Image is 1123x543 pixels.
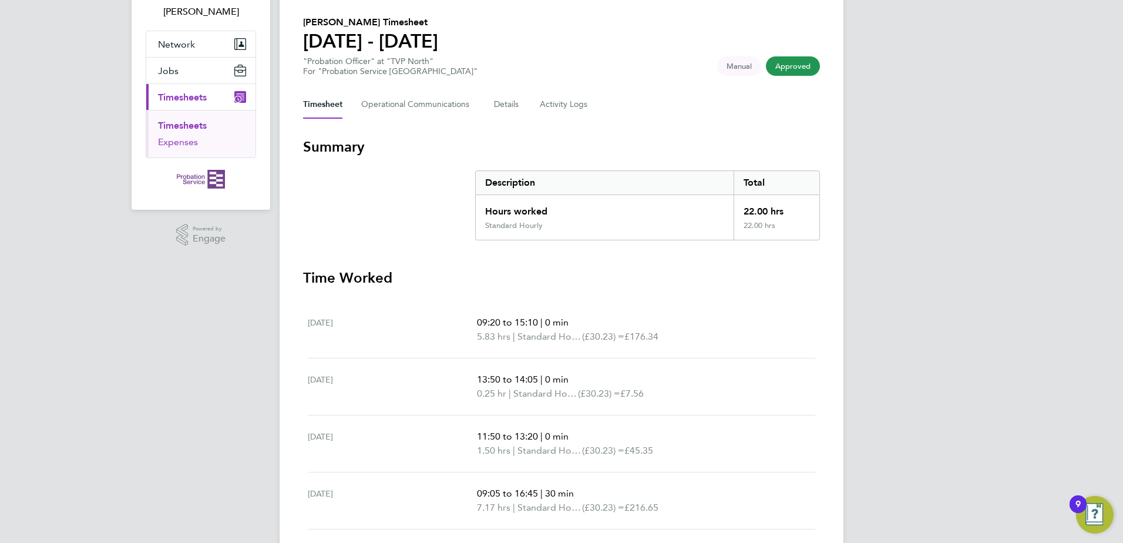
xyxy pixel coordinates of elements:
[475,170,820,240] div: Summary
[1075,504,1081,519] div: 9
[517,330,582,344] span: Standard Hourly
[624,445,653,456] span: £45.35
[513,502,515,513] span: |
[494,90,521,119] button: Details
[158,39,195,50] span: Network
[477,331,510,342] span: 5.83 hrs
[517,501,582,515] span: Standard Hourly
[476,195,734,221] div: Hours worked
[158,92,207,103] span: Timesheets
[582,445,624,456] span: (£30.23) =
[146,58,255,83] button: Jobs
[513,387,578,401] span: Standard Hourly
[476,171,734,195] div: Description
[303,269,820,287] h3: Time Worked
[540,317,543,328] span: |
[477,445,510,456] span: 1.50 hrs
[303,15,438,29] h2: [PERSON_NAME] Timesheet
[158,65,179,76] span: Jobs
[582,331,624,342] span: (£30.23) =
[303,90,342,119] button: Timesheet
[146,31,255,57] button: Network
[146,84,255,110] button: Timesheets
[1076,496,1114,534] button: Open Resource Center, 9 new notifications
[308,316,477,344] div: [DATE]
[513,331,515,342] span: |
[477,388,506,399] span: 0.25 hr
[624,331,658,342] span: £176.34
[545,374,569,385] span: 0 min
[620,388,644,399] span: £7.56
[477,374,538,385] span: 13:50 to 14:05
[540,488,543,499] span: |
[509,388,511,399] span: |
[734,195,819,221] div: 22.00 hrs
[540,374,543,385] span: |
[477,488,538,499] span: 09:05 to 16:45
[361,90,475,119] button: Operational Communications
[177,170,224,189] img: probationservice-logo-retina.png
[158,120,207,131] a: Timesheets
[193,224,226,234] span: Powered by
[545,431,569,442] span: 0 min
[303,56,478,76] div: "Probation Officer" at "TVP North"
[545,488,574,499] span: 30 min
[303,29,438,53] h1: [DATE] - [DATE]
[193,234,226,244] span: Engage
[540,431,543,442] span: |
[624,502,658,513] span: £216.65
[766,56,820,76] span: This timesheet has been approved.
[308,373,477,401] div: [DATE]
[717,56,761,76] span: This timesheet was manually created.
[146,5,256,19] span: Rebecca Barder
[477,317,538,328] span: 09:20 to 15:10
[158,136,198,148] a: Expenses
[176,224,226,246] a: Powered byEngage
[477,502,510,513] span: 7.17 hrs
[303,138,820,156] h3: Summary
[540,90,589,119] button: Activity Logs
[734,221,819,240] div: 22.00 hrs
[146,110,255,157] div: Timesheets
[308,430,477,458] div: [DATE]
[308,487,477,515] div: [DATE]
[146,170,256,189] a: Go to home page
[734,171,819,195] div: Total
[545,317,569,328] span: 0 min
[582,502,624,513] span: (£30.23) =
[303,66,478,76] div: For "Probation Service [GEOGRAPHIC_DATA]"
[513,445,515,456] span: |
[578,388,620,399] span: (£30.23) =
[517,444,582,458] span: Standard Hourly
[477,431,538,442] span: 11:50 to 13:20
[485,221,543,230] div: Standard Hourly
